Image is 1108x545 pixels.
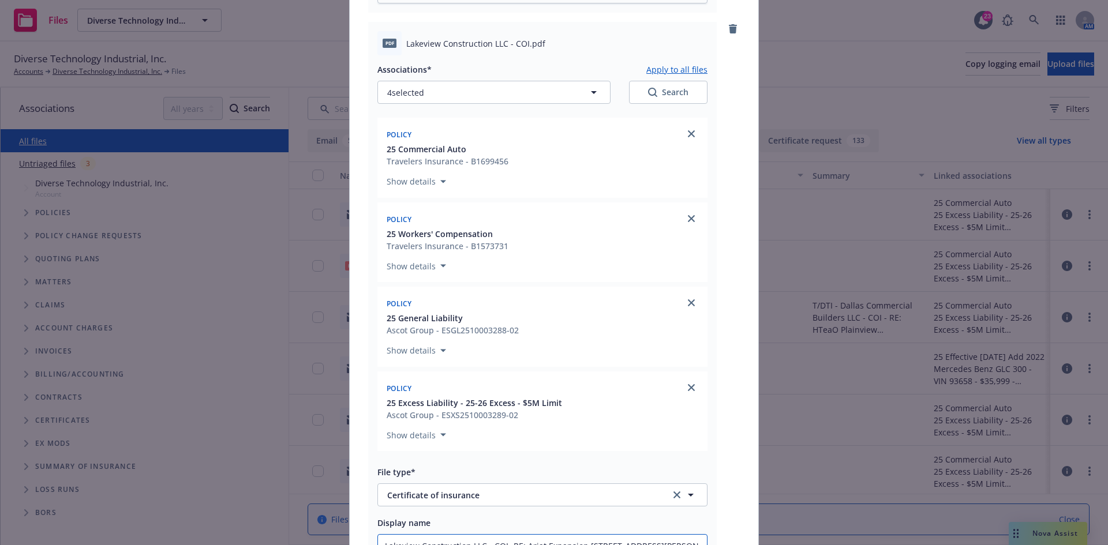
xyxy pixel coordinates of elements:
[387,228,493,240] span: 25 Workers' Compensation
[670,488,684,502] a: clear selection
[387,87,424,99] span: 4 selected
[684,381,698,394] a: close
[383,39,396,47] span: pdf
[726,22,740,36] a: remove
[382,344,451,358] button: Show details
[377,517,431,528] span: Display name
[387,312,519,324] button: 25 General Liability
[387,397,562,409] button: 25 Excess Liability - 25-26 Excess - $5M Limit
[406,37,545,50] span: Lakeview Construction LLC - COI.pdf
[646,62,708,76] button: Apply to all files
[387,324,519,336] div: Ascot Group - ESGL2510003288-02
[387,240,508,252] div: Travelers Insurance - B1573731
[387,143,508,155] button: 25 Commercial Auto
[382,259,451,273] button: Show details
[684,127,698,141] a: close
[684,296,698,310] a: close
[387,130,412,140] span: Policy
[377,483,708,506] button: Certificate of insuranceclear selection
[387,384,412,393] span: Policy
[387,143,466,155] span: 25 Commercial Auto
[382,428,451,442] button: Show details
[382,175,451,189] button: Show details
[387,299,412,309] span: Policy
[387,409,562,421] div: Ascot Group - ESXS2510003289-02
[648,88,657,97] svg: Search
[387,215,412,224] span: Policy
[377,64,432,75] span: Associations*
[377,81,611,104] button: 4selected
[387,155,508,167] div: Travelers Insurance - B1699456
[684,212,698,225] a: close
[648,87,688,98] div: Search
[387,489,654,501] span: Certificate of insurance
[387,228,508,240] button: 25 Workers' Compensation
[629,81,708,104] button: SearchSearch
[377,467,415,478] span: File type*
[387,312,463,324] span: 25 General Liability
